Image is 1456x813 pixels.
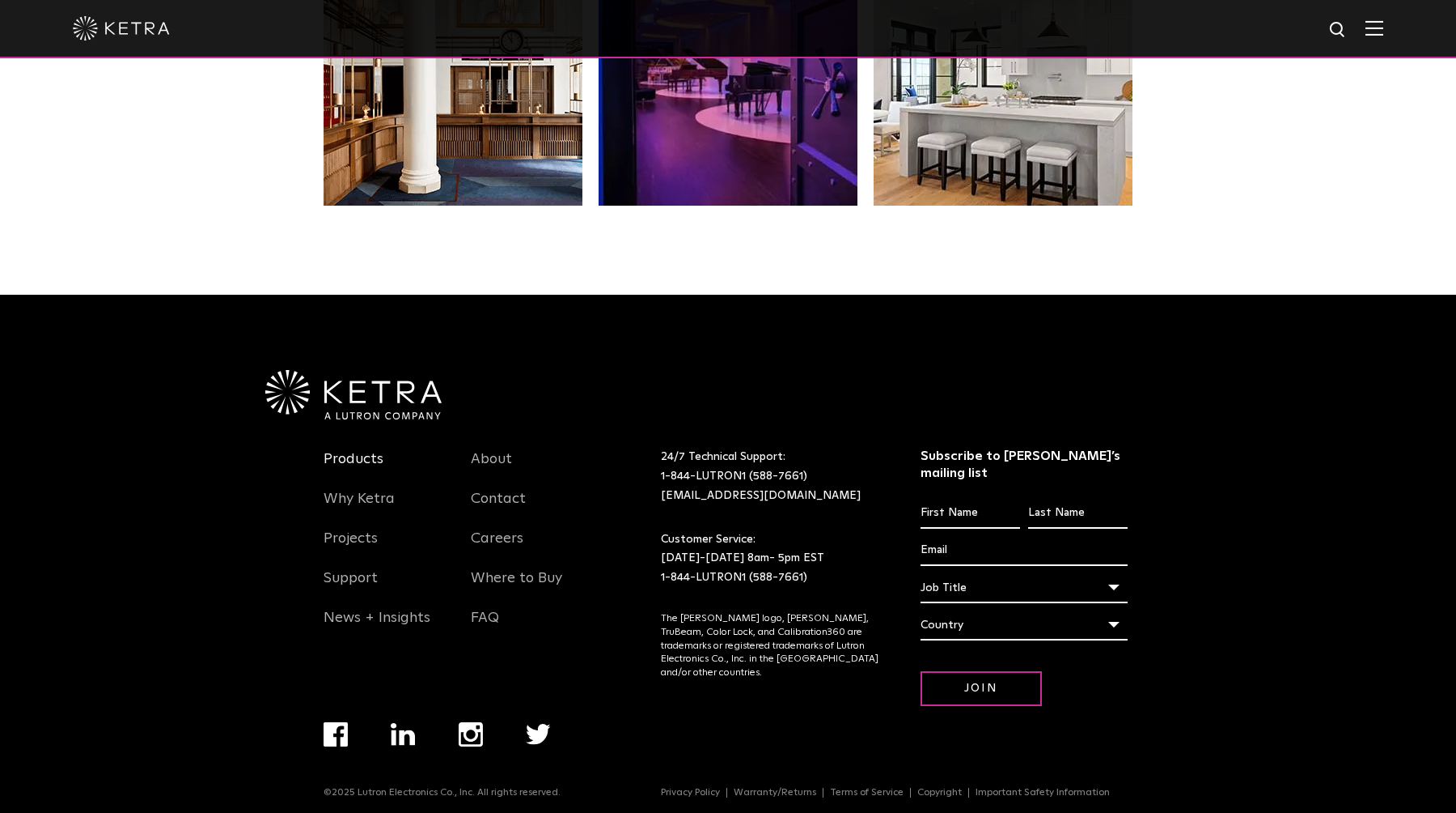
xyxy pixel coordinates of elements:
[324,448,447,646] div: Navigation Menu
[727,788,823,798] a: Warranty/Returns
[661,490,861,501] a: [EMAIL_ADDRESS][DOMAIN_NAME]
[471,490,526,527] a: Contact
[324,450,383,487] a: Products
[661,448,880,505] p: 24/7 Technical Support:
[471,450,512,487] a: About
[324,787,561,798] p: ©2025 Lutron Electronics Co., Inc. All rights reserved.
[324,530,378,567] a: Projects
[921,535,1128,566] input: Email
[661,530,880,588] p: Customer Service: [DATE]-[DATE] 8am- 5pm EST
[73,16,170,40] img: ketra-logo-2019-white
[324,490,395,527] a: Why Ketra
[911,788,969,798] a: Copyright
[921,573,1128,603] div: Job Title
[921,671,1042,706] input: Join
[921,498,1020,529] input: First Name
[654,788,727,798] a: Privacy Policy
[391,723,416,746] img: linkedin
[969,788,1116,798] a: Important Safety Information
[324,609,430,646] a: News + Insights
[324,722,348,747] img: facebook
[324,569,378,607] a: Support
[823,788,911,798] a: Terms of Service
[324,722,593,787] div: Navigation Menu
[661,572,807,583] a: 1-844-LUTRON1 (588-7661)
[471,609,499,646] a: FAQ
[1028,498,1128,529] input: Last Name
[459,722,483,747] img: instagram
[471,448,594,646] div: Navigation Menu
[526,724,551,745] img: twitter
[265,370,442,420] img: Ketra-aLutronCo_White_RGB
[661,787,1132,798] div: Navigation Menu
[661,470,807,482] a: 1-844-LUTRON1 (588-7661)
[921,610,1128,641] div: Country
[661,612,880,680] p: The [PERSON_NAME] logo, [PERSON_NAME], TruBeam, Color Lock, and Calibration360 are trademarks or ...
[1365,20,1383,36] img: Hamburger%20Nav.svg
[471,569,562,607] a: Where to Buy
[1328,20,1348,40] img: search icon
[921,448,1128,482] h3: Subscribe to [PERSON_NAME]’s mailing list
[471,530,523,567] a: Careers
